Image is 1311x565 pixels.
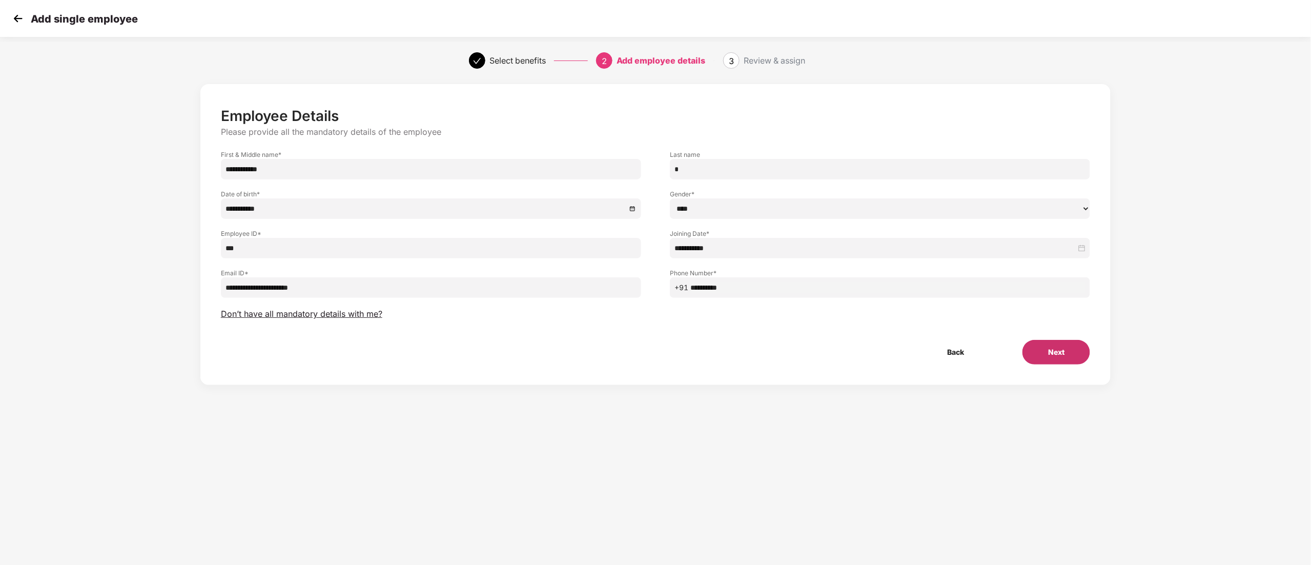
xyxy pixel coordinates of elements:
[221,127,1090,137] p: Please provide all the mandatory details of the employee
[221,229,641,238] label: Employee ID
[602,56,607,66] span: 2
[221,150,641,159] label: First & Middle name
[670,269,1090,277] label: Phone Number
[674,282,688,293] span: +91
[221,107,1090,125] p: Employee Details
[617,52,705,69] div: Add employee details
[473,57,481,65] span: check
[221,190,641,198] label: Date of birth
[670,229,1090,238] label: Joining Date
[1022,340,1090,365] button: Next
[744,52,805,69] div: Review & assign
[31,13,138,25] p: Add single employee
[921,340,990,365] button: Back
[670,150,1090,159] label: Last name
[10,11,26,26] img: svg+xml;base64,PHN2ZyB4bWxucz0iaHR0cDovL3d3dy53My5vcmcvMjAwMC9zdmciIHdpZHRoPSIzMCIgaGVpZ2h0PSIzMC...
[670,190,1090,198] label: Gender
[729,56,734,66] span: 3
[221,269,641,277] label: Email ID
[489,52,546,69] div: Select benefits
[221,309,382,319] span: Don’t have all mandatory details with me?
